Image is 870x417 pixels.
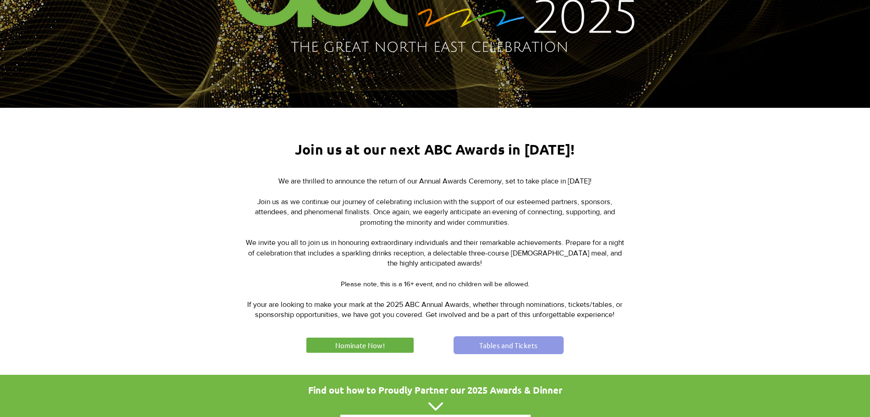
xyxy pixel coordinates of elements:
[305,336,415,354] a: Nominate Now!
[246,239,624,267] span: We invite you all to join us in honouring extraordinary individuals and their remarkable achievem...
[341,280,529,288] span: Please note, this is a 16+ event, and no children will be allowed.
[278,177,592,185] span: We are thrilled to announce the return of our Annual Awards Ceremony, set to take place in [DATE]!
[308,384,562,396] span: Find out how to Proudly Partner our 2025 Awards & Dinner
[247,300,622,318] span: If your are looking to make your mark at the 2025 ABC Annual Awards, whether through nominations,...
[454,336,564,354] a: Tables and Tickets
[335,340,385,350] span: Nominate Now!
[255,198,615,226] span: Join us as we continue our journey of celebrating inclusion with the support of our esteemed part...
[479,340,538,350] span: Tables and Tickets
[295,141,575,158] span: Join us at our next ABC Awards in [DATE]!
